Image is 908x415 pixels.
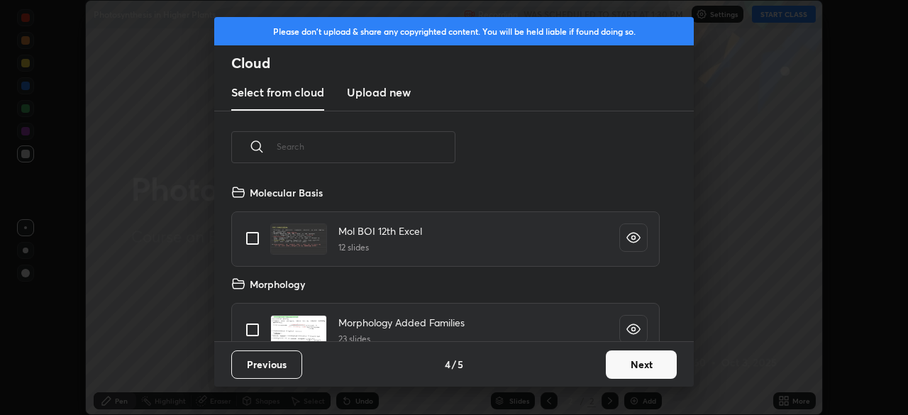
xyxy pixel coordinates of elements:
[458,357,463,372] h4: 5
[452,357,456,372] h4: /
[277,116,455,177] input: Search
[270,315,327,346] img: 1724907099H1CJPU.pdf
[347,84,411,101] h3: Upload new
[606,350,677,379] button: Next
[231,350,302,379] button: Previous
[338,315,465,330] h4: Morphology Added Families
[338,333,465,345] h5: 23 slides
[231,54,694,72] h2: Cloud
[214,179,677,341] div: grid
[231,84,324,101] h3: Select from cloud
[445,357,450,372] h4: 4
[214,17,694,45] div: Please don't upload & share any copyrighted content. You will be held liable if found doing so.
[250,185,323,200] h4: Molecular Basis
[250,277,305,292] h4: Morphology
[338,223,422,238] h4: Mol BOI 12th Excel
[270,223,327,255] img: 17244112156Y9R6W.pdf
[338,241,422,254] h5: 12 slides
